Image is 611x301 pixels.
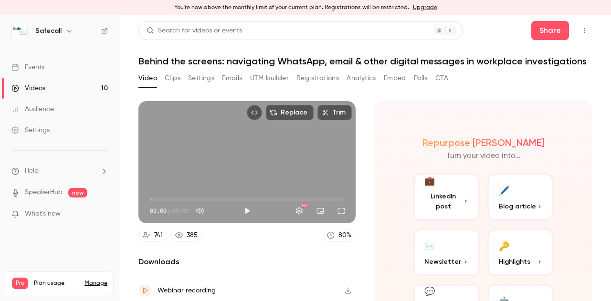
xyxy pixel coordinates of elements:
[413,173,480,221] button: 💼LinkedIn post
[68,188,87,197] span: new
[154,230,163,240] div: 741
[147,26,242,36] div: Search for videos or events
[487,173,554,221] button: 🖊️Blog article
[384,71,406,86] button: Embed
[424,175,435,187] div: 💼
[138,229,167,242] a: 741
[323,229,356,242] a: 80%
[172,207,189,215] span: 47:47
[96,210,108,218] iframe: Noticeable Trigger
[296,71,339,86] button: Registrations
[238,201,257,220] button: Play
[11,83,45,93] div: Videos
[25,187,63,197] a: SpeakerHub
[247,105,262,120] button: Embed video
[35,26,62,36] h6: Safecall
[187,230,198,240] div: 385
[499,201,536,211] span: Blog article
[12,23,27,39] img: Safecall
[577,23,592,38] button: Top Bar Actions
[499,238,509,253] div: 🔑
[347,71,376,86] button: Analytics
[12,278,28,289] span: Pro
[222,71,242,86] button: Emails
[414,71,428,86] button: Polls
[424,285,435,298] div: 💬
[150,207,189,215] div: 00:00
[190,201,210,220] button: Mute
[290,201,309,220] button: Settings
[138,71,157,86] button: Video
[11,62,44,72] div: Events
[311,201,330,220] button: Turn on miniplayer
[168,207,171,215] span: /
[165,71,180,86] button: Clips
[138,55,592,67] h1: Behind the screens: navigating WhatsApp, email & other digital messages in workplace investigations
[317,105,352,120] button: Trim
[499,257,530,267] span: Highlights
[435,71,448,86] button: CTA
[25,209,61,219] span: What's new
[332,201,351,220] button: Full screen
[413,4,437,11] a: Upgrade
[487,228,554,276] button: 🔑Highlights
[171,229,202,242] a: 385
[499,183,509,197] div: 🖊️
[338,230,351,240] div: 80 %
[188,71,214,86] button: Settings
[84,280,107,287] a: Manage
[531,21,569,40] button: Share
[266,105,314,120] button: Replace
[150,207,167,215] span: 00:00
[11,125,50,135] div: Settings
[11,166,108,176] li: help-dropdown-opener
[25,166,39,176] span: Help
[302,203,307,208] div: HD
[413,228,480,276] button: ✉️Newsletter
[424,257,461,267] span: Newsletter
[34,280,79,287] span: Plan usage
[424,238,435,253] div: ✉️
[138,256,356,268] h2: Downloads
[11,104,54,114] div: Audience
[158,285,216,296] div: Webinar recording
[424,191,463,211] span: LinkedIn post
[422,137,544,148] h2: Repurpose [PERSON_NAME]
[250,71,289,86] button: UTM builder
[446,150,521,162] p: Turn your video into...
